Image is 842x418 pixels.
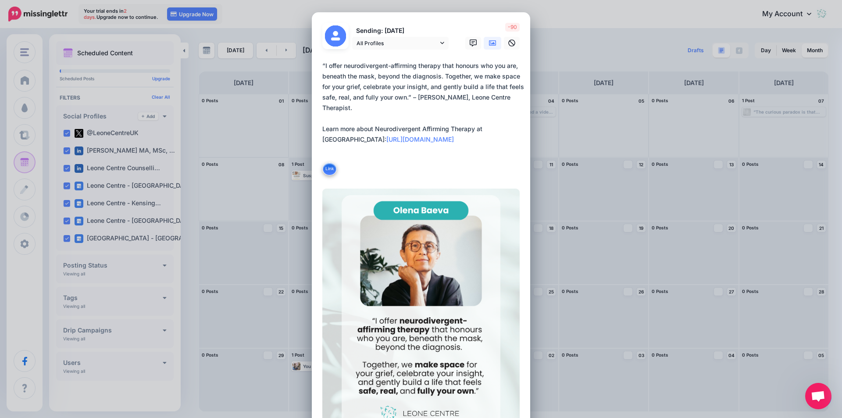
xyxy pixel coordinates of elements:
[357,39,438,48] span: All Profiles
[505,23,520,32] span: -90
[352,26,449,36] p: Sending: [DATE]
[352,37,449,50] a: All Profiles
[325,25,346,46] img: user_default_image.png
[322,162,337,175] button: Link
[322,61,524,166] div: “I offer neurodivergent-affirming therapy that honours who you are, beneath the mask, beyond the ...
